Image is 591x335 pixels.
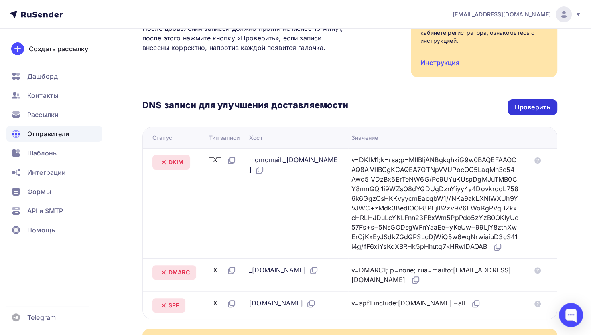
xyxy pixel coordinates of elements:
[27,167,66,177] span: Интеграции
[6,68,102,84] a: Дашборд
[209,155,236,165] div: TXT
[420,59,459,67] a: Инструкция
[453,6,581,22] a: [EMAIL_ADDRESS][DOMAIN_NAME]
[169,268,190,276] span: DMARC
[453,10,551,18] span: [EMAIL_ADDRESS][DOMAIN_NAME]
[27,225,55,235] span: Помощь
[169,301,179,309] span: SPF
[6,126,102,142] a: Отправители
[27,206,63,216] span: API и SMTP
[6,145,102,161] a: Шаблоны
[249,298,316,309] div: [DOMAIN_NAME]
[351,265,518,285] div: v=DMARC1; p=none; rua=mailto:[EMAIL_ADDRESS][DOMAIN_NAME]
[351,298,481,309] div: v=spf1 include:[DOMAIN_NAME] ~all
[27,110,59,119] span: Рассылки
[420,13,548,45] div: Управление DNS записями домена [DOMAIN_NAME] осуществляется в личном кабинете регистратора, ознак...
[27,91,58,100] span: Контакты
[209,265,236,276] div: TXT
[209,298,236,309] div: TXT
[249,155,339,175] div: mdmdmail._[DOMAIN_NAME]
[6,87,102,103] a: Контакты
[29,44,88,54] div: Создать рассылку
[27,148,58,158] span: Шаблоны
[27,313,56,322] span: Telegram
[515,103,550,112] div: Проверить
[27,129,70,139] span: Отправители
[351,155,518,252] div: v=DKIM1;k=rsa;p=MIIBIjANBgkqhkiG9w0BAQEFAAOCAQ8AMIIBCgKCAQEA7OTNpVVUPocOG5LaqMn3e54Awd5lVDzBx6ErT...
[142,99,348,112] h3: DNS записи для улучшения доставляемости
[6,107,102,123] a: Рассылки
[351,134,378,142] div: Значение
[169,158,184,166] span: DKIM
[209,134,240,142] div: Тип записи
[6,184,102,200] a: Формы
[27,71,58,81] span: Дашборд
[249,134,263,142] div: Хост
[152,134,172,142] div: Статус
[249,265,319,276] div: _[DOMAIN_NAME]
[27,187,51,196] span: Формы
